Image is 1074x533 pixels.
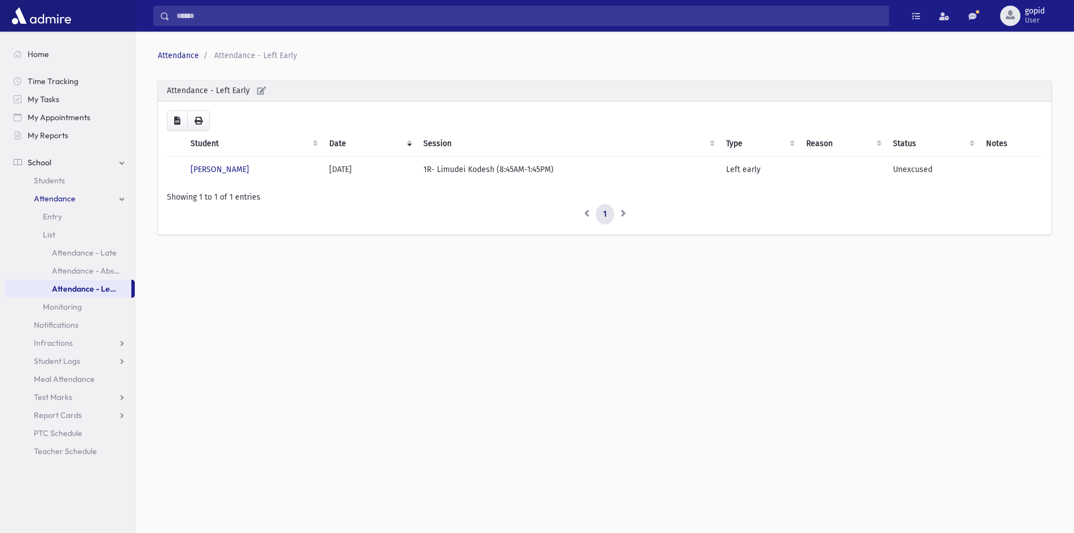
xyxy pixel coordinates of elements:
[5,90,135,108] a: My Tasks
[5,262,135,280] a: Attendance - Absent
[28,157,51,168] span: School
[158,81,1051,102] div: Attendance - Left Early
[28,112,90,122] span: My Appointments
[9,5,74,27] img: AdmirePro
[158,51,199,60] a: Attendance
[5,244,135,262] a: Attendance - Late
[799,131,886,157] th: Reason: activate to sort column ascending
[886,157,979,183] td: Unexcused
[158,50,1047,61] nav: breadcrumb
[187,111,210,131] button: Print
[191,165,249,174] a: [PERSON_NAME]
[5,352,135,370] a: Student Logs
[979,131,1042,157] th: Notes
[34,410,82,420] span: Report Cards
[34,338,73,348] span: Infractions
[5,298,135,316] a: Monitoring
[417,131,719,157] th: Session : activate to sort column ascending
[184,131,322,157] th: Student: activate to sort column ascending
[5,316,135,334] a: Notifications
[170,6,889,26] input: Search
[34,446,97,456] span: Teacher Schedule
[5,153,135,171] a: School
[28,130,68,140] span: My Reports
[167,191,1042,203] div: Showing 1 to 1 of 1 entries
[5,388,135,406] a: Test Marks
[5,171,135,190] a: Students
[43,230,55,240] span: List
[5,280,131,298] a: Attendance - Left Early
[1025,16,1045,25] span: User
[1025,7,1045,16] span: gopid
[5,208,135,226] a: Entry
[28,94,59,104] span: My Tasks
[34,428,82,438] span: PTC Schedule
[719,157,799,183] td: Left early
[5,370,135,388] a: Meal Attendance
[34,356,80,366] span: Student Logs
[34,320,78,330] span: Notifications
[5,72,135,90] a: Time Tracking
[34,392,72,402] span: Test Marks
[214,51,297,60] span: Attendance - Left Early
[5,108,135,126] a: My Appointments
[43,302,82,312] span: Monitoring
[43,212,62,222] span: Entry
[167,111,188,131] button: CSV
[322,157,417,183] td: [DATE]
[596,204,614,224] a: 1
[28,76,78,86] span: Time Tracking
[322,131,417,157] th: Date: activate to sort column ascending
[28,49,49,59] span: Home
[34,175,65,186] span: Students
[5,406,135,424] a: Report Cards
[417,157,719,183] td: 1R- Limudei Kodesh (8:45AM-1:45PM)
[5,226,135,244] a: List
[5,334,135,352] a: Infractions
[34,193,76,204] span: Attendance
[5,190,135,208] a: Attendance
[886,131,979,157] th: Status: activate to sort column ascending
[5,126,135,144] a: My Reports
[5,442,135,460] a: Teacher Schedule
[34,374,95,384] span: Meal Attendance
[5,45,135,63] a: Home
[5,424,135,442] a: PTC Schedule
[719,131,799,157] th: Type: activate to sort column ascending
